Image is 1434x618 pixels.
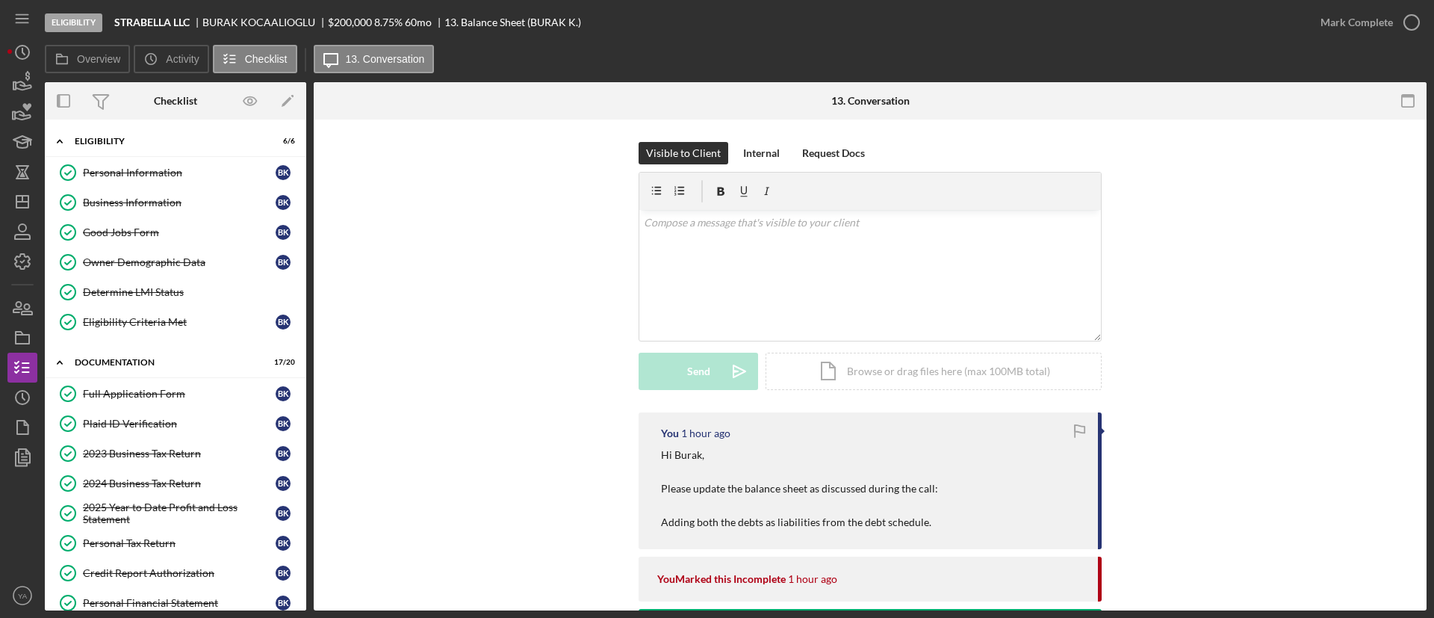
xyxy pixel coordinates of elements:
[743,142,780,164] div: Internal
[75,137,258,146] div: Eligibility
[276,446,291,461] div: B K
[52,558,299,588] a: Credit Report AuthorizationBK
[268,358,295,367] div: 17 / 20
[52,158,299,188] a: Personal InformationBK
[405,16,432,28] div: 60 mo
[134,45,208,73] button: Activity
[802,142,865,164] div: Request Docs
[639,142,728,164] button: Visible to Client
[736,142,787,164] button: Internal
[374,16,403,28] div: 8.75 %
[1306,7,1427,37] button: Mark Complete
[52,498,299,528] a: 2025 Year to Date Profit and Loss StatementBK
[83,388,276,400] div: Full Application Form
[83,567,276,579] div: Credit Report Authorization
[7,581,37,611] button: YA
[52,409,299,439] a: Plaid ID VerificationBK
[83,256,276,268] div: Owner Demographic Data
[52,247,299,277] a: Owner Demographic DataBK
[52,188,299,217] a: Business InformationBK
[639,353,758,390] button: Send
[661,427,679,439] div: You
[83,537,276,549] div: Personal Tax Return
[276,315,291,330] div: B K
[83,316,276,328] div: Eligibility Criteria Met
[83,197,276,208] div: Business Information
[52,307,299,337] a: Eligibility Criteria MetBK
[83,448,276,460] div: 2023 Business Tax Return
[52,277,299,307] a: Determine LMI Status
[346,53,425,65] label: 13. Conversation
[52,379,299,409] a: Full Application FormBK
[444,16,581,28] div: 13. Balance Sheet (BURAK K.)
[276,476,291,491] div: B K
[154,95,197,107] div: Checklist
[45,45,130,73] button: Overview
[52,439,299,469] a: 2023 Business Tax ReturnBK
[657,573,786,585] div: You Marked this Incomplete
[77,53,120,65] label: Overview
[245,53,288,65] label: Checklist
[202,16,328,28] div: BURAK KOCAALIOGLU
[166,53,199,65] label: Activity
[83,478,276,489] div: 2024 Business Tax Return
[314,45,435,73] button: 13. Conversation
[276,566,291,581] div: B K
[276,165,291,180] div: B K
[276,386,291,401] div: B K
[83,418,276,430] div: Plaid ID Verification
[646,142,721,164] div: Visible to Client
[213,45,297,73] button: Checklist
[52,217,299,247] a: Good Jobs FormBK
[328,16,372,28] span: $200,000
[83,501,276,525] div: 2025 Year to Date Profit and Loss Statement
[83,167,276,179] div: Personal Information
[795,142,872,164] button: Request Docs
[1383,552,1419,588] iframe: Intercom live chat
[83,597,276,609] div: Personal Financial Statement
[114,16,190,28] b: STRABELLA LLC
[83,286,298,298] div: Determine LMI Status
[45,13,102,32] div: Eligibility
[83,226,276,238] div: Good Jobs Form
[661,447,938,531] p: Hi Burak, Please update the balance sheet as discussed during the call: Adding both the debts as ...
[276,225,291,240] div: B K
[276,195,291,210] div: B K
[276,596,291,611] div: B K
[268,137,295,146] div: 6 / 6
[687,353,710,390] div: Send
[788,573,837,585] time: 2025-09-25 23:44
[276,255,291,270] div: B K
[52,588,299,618] a: Personal Financial StatementBK
[1320,7,1393,37] div: Mark Complete
[52,528,299,558] a: Personal Tax ReturnBK
[75,358,258,367] div: Documentation
[831,95,910,107] div: 13. Conversation
[276,506,291,521] div: B K
[276,536,291,551] div: B K
[18,592,28,600] text: YA
[681,427,730,439] time: 2025-09-25 23:46
[52,469,299,498] a: 2024 Business Tax ReturnBK
[276,416,291,431] div: B K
